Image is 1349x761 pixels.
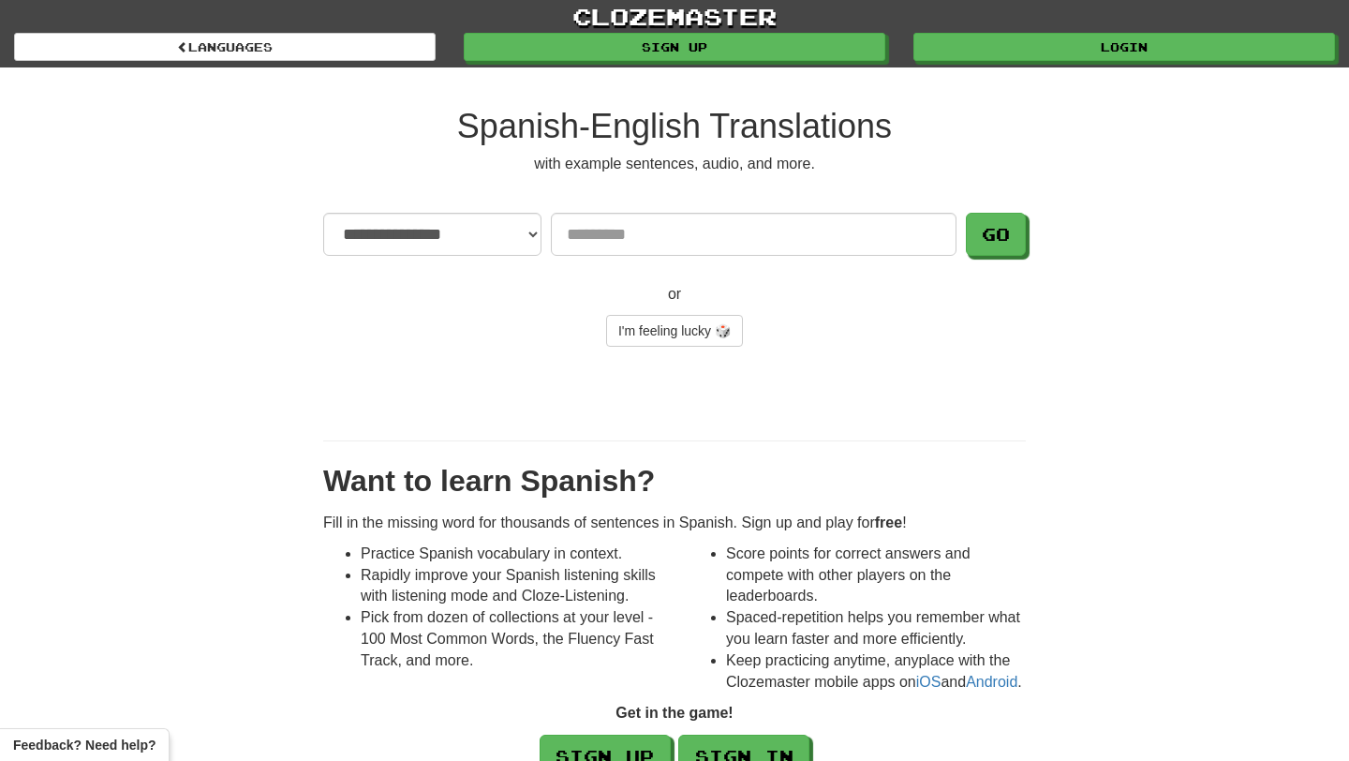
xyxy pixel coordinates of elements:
div: Want to learn Spanish? [323,460,1026,503]
a: Android [966,674,1017,690]
span: Open feedback widget [13,736,156,754]
p: Fill in the missing word for thousands of sentences in Spanish. Sign up and play for ! [323,513,1026,534]
li: Practice Spanish vocabulary in context. [361,544,660,565]
p: or [323,284,1026,306]
li: Score points for correct answers and compete with other players on the leaderboards. [726,544,1026,608]
li: Rapidly improve your Spanish listening skills with listening mode and Cloze-Listening. [361,565,660,608]
input: Translate [551,213,956,256]
button: Go [966,213,1026,256]
a: iOS [916,674,941,690]
a: Login [913,33,1335,61]
li: Keep practicing anytime, anyplace with the Clozemaster mobile apps on and . [726,650,1026,694]
h1: Spanish-English Translations [323,108,1026,145]
a: Sign up [464,33,885,61]
strong: Get in the game! [615,705,733,721]
li: Pick from dozen of collections at your level - 100 Most Common Words, the Fluency Fast Track, and... [361,607,660,672]
p: with example sentences, audio, and more. [323,154,1026,175]
a: Languages [14,33,436,61]
li: Spaced-repetition helps you remember what you learn faster and more efficiently. [726,607,1026,650]
strong: free [875,515,902,530]
a: I'm feeling lucky 🎲 [606,315,743,347]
